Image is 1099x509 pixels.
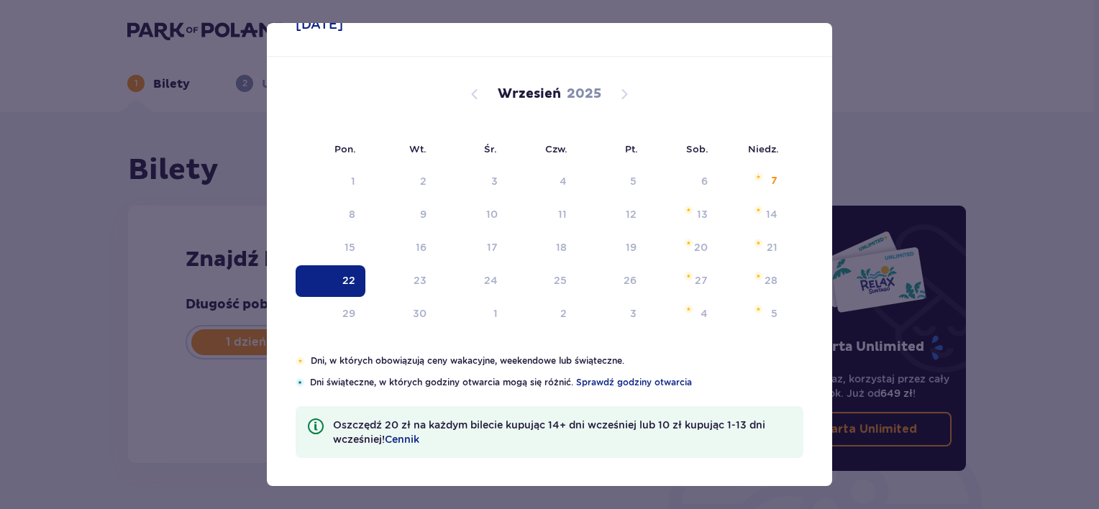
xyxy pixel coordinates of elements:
td: piątek, 3 października 2025 [577,298,647,330]
td: niedziela, 28 września 2025 [718,265,788,297]
td: wtorek, 16 września 2025 [365,232,437,264]
div: Calendar [267,57,832,354]
div: 25 [554,273,567,288]
div: 16 [416,240,427,254]
div: 30 [413,306,427,321]
div: 10 [486,207,498,221]
div: 26 [624,273,637,288]
div: 2 [560,306,567,321]
td: czwartek, 18 września 2025 [508,232,578,264]
td: niedziela, 14 września 2025 [718,199,788,231]
div: 1 [493,306,498,321]
td: sobota, 13 września 2025 [647,199,718,231]
td: czwartek, 2 października 2025 [508,298,578,330]
td: niedziela, 5 października 2025 [718,298,788,330]
div: 8 [349,207,355,221]
td: czwartek, 11 września 2025 [508,199,578,231]
td: poniedziałek, 15 września 2025 [296,232,365,264]
div: 24 [484,273,498,288]
a: Sprawdź godziny otwarcia [576,376,692,389]
p: Dni, w których obowiązują ceny wakacyjne, weekendowe lub świąteczne. [311,354,803,367]
a: Cennik [385,432,419,446]
td: wtorek, 30 września 2025 [365,298,437,330]
div: 18 [556,240,567,254]
div: 23 [414,273,427,288]
td: sobota, 27 września 2025 [647,265,718,297]
div: 17 [487,240,498,254]
div: 12 [626,207,637,221]
div: 3 [630,306,637,321]
td: środa, 10 września 2025 [437,199,508,231]
td: środa, 17 września 2025 [437,232,508,264]
div: 19 [626,240,637,254]
td: środa, 24 września 2025 [437,265,508,297]
div: 15 [345,240,355,254]
div: 4 [701,306,708,321]
td: wtorek, 23 września 2025 [365,265,437,297]
div: 29 [342,306,355,321]
td: piątek, 19 września 2025 [577,232,647,264]
p: Dni świąteczne, w których godziny otwarcia mogą się różnić. [310,376,803,389]
td: czwartek, 25 września 2025 [508,265,578,297]
td: Selected. poniedziałek, 22 września 2025 [296,265,365,297]
p: Oszczędź 20 zł na każdym bilecie kupując 14+ dni wcześniej lub 10 zł kupując 1-13 dni wcześniej! [333,418,792,446]
div: 13 [697,207,708,221]
td: piątek, 26 września 2025 [577,265,647,297]
td: poniedziałek, 8 września 2025 [296,199,365,231]
td: środa, 1 października 2025 [437,298,508,330]
div: 22 [342,273,355,288]
td: piątek, 12 września 2025 [577,199,647,231]
div: 20 [694,240,708,254]
td: niedziela, 21 września 2025 [718,232,788,264]
td: wtorek, 9 września 2025 [365,199,437,231]
td: sobota, 20 września 2025 [647,232,718,264]
div: 9 [420,207,427,221]
div: 27 [695,273,708,288]
div: 11 [558,207,567,221]
td: sobota, 4 października 2025 [647,298,718,330]
td: poniedziałek, 29 września 2025 [296,298,365,330]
